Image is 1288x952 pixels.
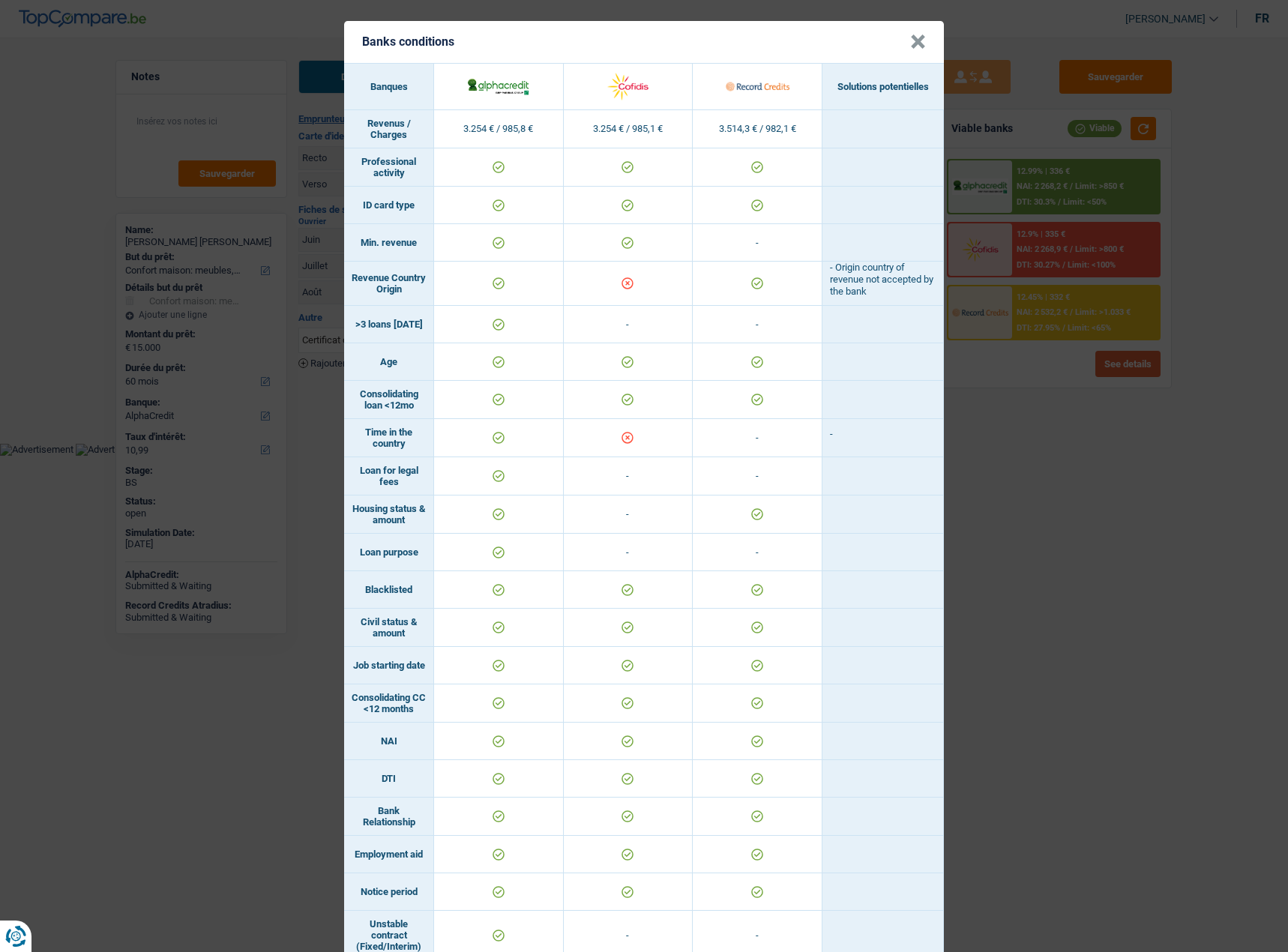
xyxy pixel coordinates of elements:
td: Revenue Country Origin [344,262,434,306]
td: 3.514,3 € / 982,1 € [693,110,822,148]
td: - Origin country of revenue not accepted by the bank [822,262,944,306]
td: - [693,419,822,457]
td: Bank Relationship [344,798,434,836]
td: Notice period [344,873,434,911]
td: - [564,495,693,534]
td: Age [344,343,434,381]
td: - [693,457,822,495]
td: Job starting date [344,647,434,684]
img: Record Credits [726,70,789,103]
td: - [564,534,693,571]
td: Housing status & amount [344,495,434,534]
td: Min. revenue [344,224,434,262]
td: - [564,457,693,495]
td: Consolidating CC <12 months [344,684,434,723]
td: Professional activity [344,148,434,187]
td: 3.254 € / 985,8 € [434,110,564,148]
td: - [564,306,693,343]
td: DTI [344,760,434,798]
td: - [822,419,944,457]
th: Solutions potentielles [822,64,944,110]
button: Close [910,34,926,49]
td: Consolidating loan <12mo [344,381,434,419]
td: Civil status & amount [344,609,434,647]
td: Time in the country [344,419,434,457]
td: NAI [344,723,434,760]
img: Cofidis [596,70,660,103]
td: Employment aid [344,836,434,873]
td: Revenus / Charges [344,110,434,148]
td: - [693,306,822,343]
td: ID card type [344,187,434,224]
td: Loan purpose [344,534,434,571]
td: Loan for legal fees [344,457,434,495]
h5: Banks conditions [362,34,454,49]
td: - [693,224,822,262]
td: >3 loans [DATE] [344,306,434,343]
img: AlphaCredit [466,76,530,96]
td: 3.254 € / 985,1 € [564,110,693,148]
td: Blacklisted [344,571,434,609]
th: Banques [344,64,434,110]
td: - [693,534,822,571]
